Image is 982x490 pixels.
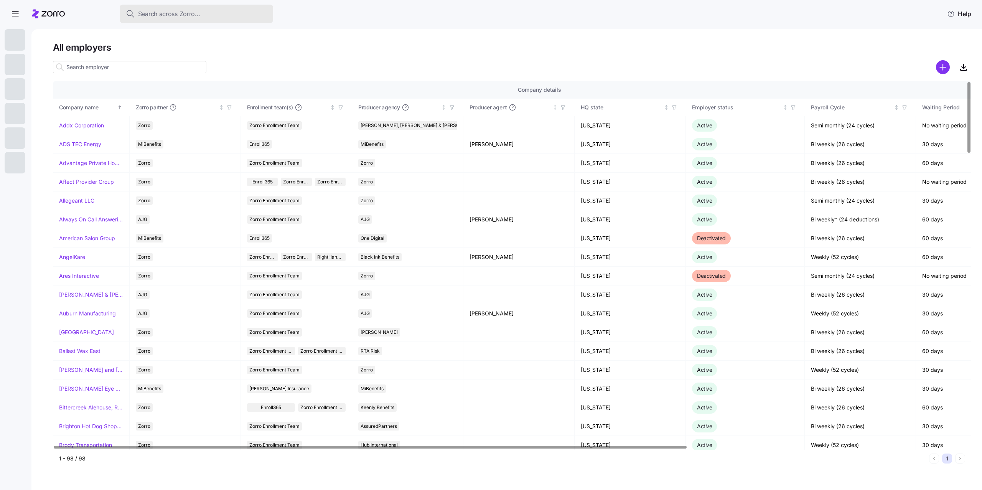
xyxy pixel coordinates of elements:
[59,140,101,148] a: ADS TEC Energy
[805,398,916,417] td: Bi weekly (26 cycles)
[317,178,343,186] span: Zorro Enrollment Experts
[317,253,343,261] span: RightHandMan Financial
[697,235,726,241] span: Deactivated
[249,309,300,318] span: Zorro Enrollment Team
[247,104,293,111] span: Enrollment team(s)
[261,403,281,412] span: Enroll365
[697,423,712,429] span: Active
[947,9,971,18] span: Help
[138,215,147,224] span: AJG
[59,234,115,242] a: American Salon Group
[53,41,971,53] h1: All employers
[59,310,116,317] a: Auburn Manufacturing
[805,323,916,342] td: Bi weekly (26 cycles)
[811,103,892,112] div: Payroll Cycle
[358,104,400,111] span: Producer agency
[692,103,781,112] div: Employer status
[697,122,712,129] span: Active
[575,342,686,361] td: [US_STATE]
[805,379,916,398] td: Bi weekly (26 cycles)
[59,385,123,393] a: [PERSON_NAME] Eye Associates
[249,441,300,449] span: Zorro Enrollment Team
[463,99,575,116] th: Producer agentNot sorted
[575,248,686,267] td: [US_STATE]
[120,5,273,23] button: Search across Zorro...
[575,417,686,436] td: [US_STATE]
[552,105,558,110] div: Not sorted
[59,291,123,299] a: [PERSON_NAME] & [PERSON_NAME]'s
[138,347,150,355] span: Zorro
[575,135,686,154] td: [US_STATE]
[805,436,916,455] td: Weekly (52 cycles)
[697,329,712,335] span: Active
[219,105,224,110] div: Not sorted
[361,328,398,337] span: [PERSON_NAME]
[361,178,373,186] span: Zorro
[249,290,300,299] span: Zorro Enrollment Team
[361,159,373,167] span: Zorro
[929,454,939,464] button: Previous page
[249,328,300,337] span: Zorro Enrollment Team
[805,191,916,210] td: Semi monthly (24 cycles)
[805,304,916,323] td: Weekly (52 cycles)
[59,347,101,355] a: Ballast Wax East
[697,385,712,392] span: Active
[664,105,669,110] div: Not sorted
[805,210,916,229] td: Bi weekly* (24 deductions)
[138,328,150,337] span: Zorro
[941,6,977,21] button: Help
[697,272,726,279] span: Deactivated
[697,160,712,166] span: Active
[783,105,788,110] div: Not sorted
[300,347,344,355] span: Zorro Enrollment Experts
[138,196,150,205] span: Zorro
[575,173,686,191] td: [US_STATE]
[249,215,300,224] span: Zorro Enrollment Team
[130,99,241,116] th: Zorro partnerNot sorted
[697,254,712,260] span: Active
[575,267,686,285] td: [US_STATE]
[805,361,916,379] td: Weekly (52 cycles)
[361,234,384,243] span: One Digital
[581,103,662,112] div: HQ state
[136,104,168,111] span: Zorro partner
[59,272,99,280] a: Ares Interactive
[59,328,114,336] a: [GEOGRAPHIC_DATA]
[138,290,147,299] span: AJG
[283,178,309,186] span: Zorro Enrollment Team
[361,403,394,412] span: Keenly Benefits
[697,291,712,298] span: Active
[300,403,344,412] span: Zorro Enrollment Team
[138,178,150,186] span: Zorro
[955,454,965,464] button: Next page
[249,347,293,355] span: Zorro Enrollment Team
[361,309,370,318] span: AJG
[138,272,150,280] span: Zorro
[463,210,575,229] td: [PERSON_NAME]
[138,441,150,449] span: Zorro
[575,361,686,379] td: [US_STATE]
[361,215,370,224] span: AJG
[59,159,123,167] a: Advantage Private Home Care
[59,441,112,449] a: Brody Transportation
[138,403,150,412] span: Zorro
[249,140,270,148] span: Enroll365
[361,422,397,431] span: AssuredPartners
[697,216,712,223] span: Active
[249,272,300,280] span: Zorro Enrollment Team
[697,141,712,147] span: Active
[330,105,335,110] div: Not sorted
[805,154,916,173] td: Bi weekly (26 cycles)
[53,61,206,73] input: Search employer
[249,234,270,243] span: Enroll365
[697,442,712,448] span: Active
[686,99,805,116] th: Employer statusNot sorted
[59,404,123,411] a: Bittercreek Alehouse, Red Feather Lounge, Diablo & Sons Saloon
[575,154,686,173] td: [US_STATE]
[249,253,275,261] span: Zorro Enrollment Team
[249,121,300,130] span: Zorro Enrollment Team
[59,422,123,430] a: Brighton Hot Dog Shoppe
[575,116,686,135] td: [US_STATE]
[59,103,116,112] div: Company name
[575,436,686,455] td: [US_STATE]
